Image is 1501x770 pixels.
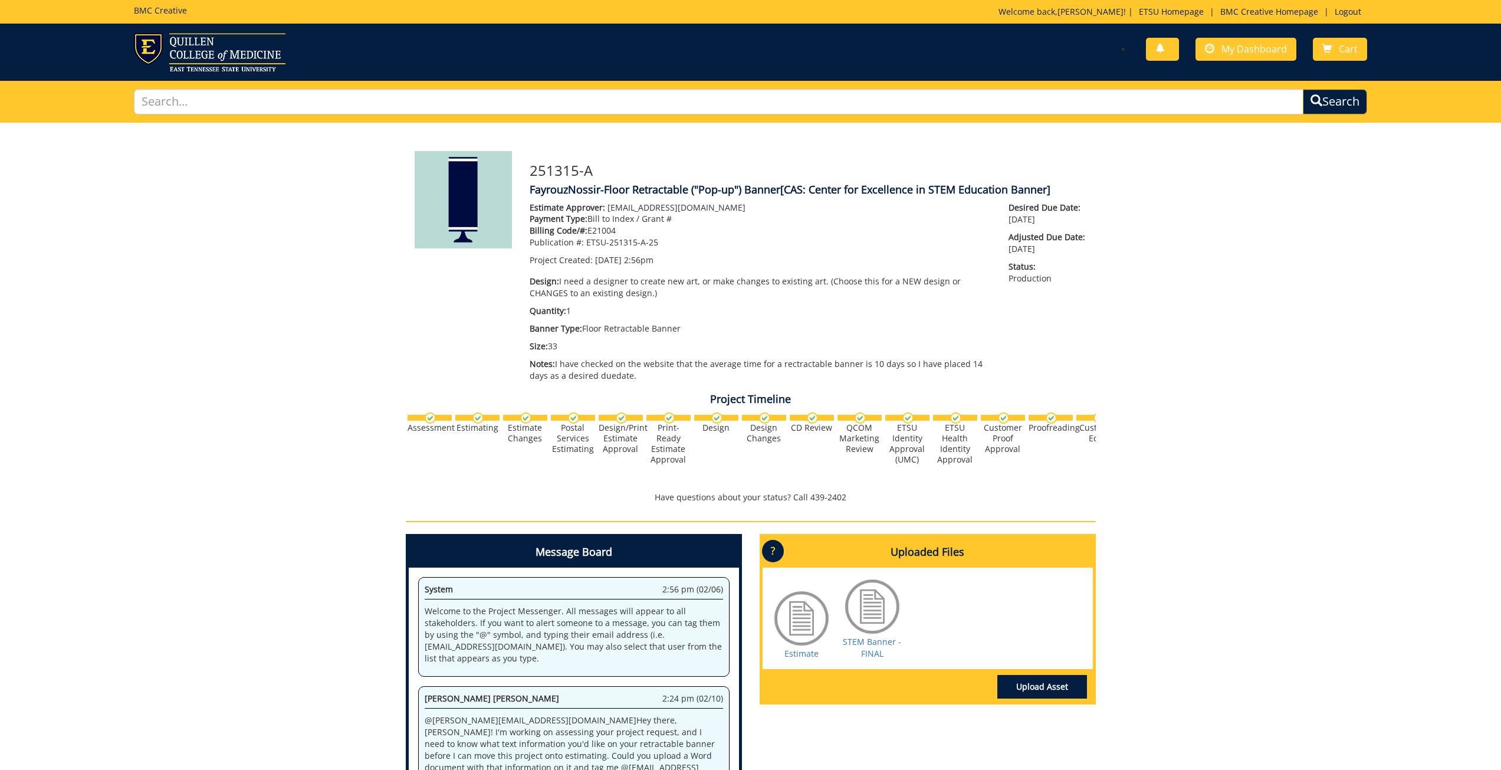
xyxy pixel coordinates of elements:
div: Design [694,422,738,433]
a: Upload Asset [997,675,1087,699]
h4: FayrouzNossir-Floor Retractable ("Pop-up") Banner [530,184,1087,196]
img: checkmark [664,412,675,424]
p: Bill to Index / Grant # [530,213,991,225]
a: My Dashboard [1195,38,1296,61]
img: checkmark [950,412,961,424]
div: Assessment [408,422,452,433]
img: checkmark [520,412,531,424]
span: Billing Code/#: [530,225,587,236]
div: Estimate Changes [503,422,547,444]
img: checkmark [472,412,484,424]
p: Floor Retractable Banner [530,323,991,335]
img: checkmark [425,412,436,424]
div: Estimating [455,422,500,433]
a: Logout [1329,6,1367,17]
span: Desired Due Date: [1009,202,1086,214]
div: Design Changes [742,422,786,444]
img: checkmark [855,412,866,424]
span: Notes: [530,358,555,369]
h4: Project Timeline [406,394,1096,405]
span: My Dashboard [1221,42,1287,55]
img: checkmark [998,412,1009,424]
h5: BMC Creative [134,6,187,15]
a: BMC Creative Homepage [1214,6,1324,17]
img: ETSU logo [134,33,285,71]
span: 2:24 pm (02/10) [662,693,723,705]
span: Design: [530,276,559,287]
p: 33 [530,340,991,352]
img: checkmark [902,412,914,424]
div: Customer Proof Approval [981,422,1025,454]
p: Have questions about your status? Call 439-2402 [406,492,1096,503]
div: Design/Print Estimate Approval [599,422,643,454]
img: checkmark [1046,412,1057,424]
span: Adjusted Due Date: [1009,231,1086,243]
span: Banner Type: [530,323,582,334]
a: STEM Banner - FINAL [843,636,901,659]
span: [CAS: Center for Excellence in STEM Education Banner] [780,182,1050,196]
h4: Message Board [409,537,739,568]
p: 1 [530,305,991,317]
p: [EMAIL_ADDRESS][DOMAIN_NAME] [530,202,991,214]
span: ETSU-251315-A-25 [586,237,658,248]
p: [DATE] [1009,231,1086,255]
p: I have checked on the website that the average time for a rectractable banner is 10 days so I hav... [530,358,991,382]
img: checkmark [568,412,579,424]
p: Production [1009,261,1086,284]
h4: Uploaded Files [763,537,1093,568]
div: Proofreading [1029,422,1073,433]
h3: 251315-A [530,163,1087,178]
p: ? [762,540,784,562]
img: checkmark [616,412,627,424]
button: Search [1303,89,1367,114]
img: checkmark [1093,412,1105,424]
a: [PERSON_NAME] [1057,6,1124,17]
span: [DATE] 2:56pm [595,254,653,266]
img: checkmark [807,412,818,424]
span: Estimate Approver: [530,202,605,213]
p: I need a designer to create new art, or make changes to existing art. (Choose this for a NEW desi... [530,276,991,299]
span: Size: [530,340,548,352]
p: E21004 [530,225,991,237]
img: Product featured image [415,151,512,248]
a: ETSU Homepage [1133,6,1210,17]
input: Search... [134,89,1303,114]
span: Cart [1339,42,1358,55]
span: 2:56 pm (02/06) [662,584,723,595]
div: Postal Services Estimating [551,422,595,454]
span: Status: [1009,261,1086,273]
span: Publication #: [530,237,584,248]
div: Print-Ready Estimate Approval [646,422,691,465]
img: checkmark [711,412,722,424]
span: System [425,584,453,595]
p: Welcome back, ! | | | [999,6,1367,18]
span: [PERSON_NAME] [PERSON_NAME] [425,693,559,704]
img: checkmark [759,412,770,424]
a: Estimate [784,648,819,659]
span: Payment Type: [530,213,587,224]
p: Welcome to the Project Messenger. All messages will appear to all stakeholders. If you want to al... [425,605,723,664]
a: Cart [1313,38,1367,61]
div: QCOM Marketing Review [837,422,882,454]
div: ETSU Health Identity Approval [933,422,977,465]
p: [DATE] [1009,202,1086,225]
div: ETSU Identity Approval (UMC) [885,422,929,465]
span: Quantity: [530,305,566,316]
span: Project Created: [530,254,593,266]
div: CD Review [790,422,834,433]
div: Customer Edits [1076,422,1121,444]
